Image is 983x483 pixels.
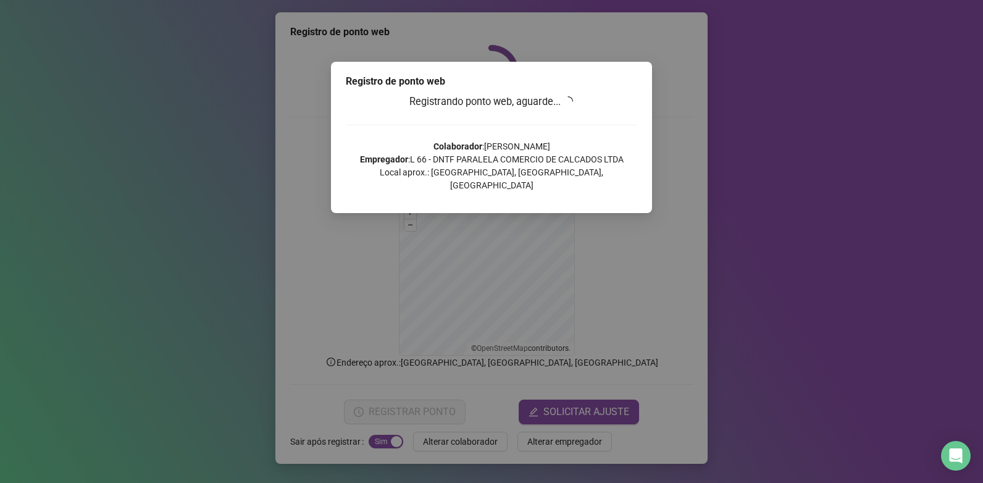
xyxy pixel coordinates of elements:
[941,441,971,471] div: Open Intercom Messenger
[360,154,408,164] strong: Empregador
[433,141,482,151] strong: Colaborador
[346,74,637,89] div: Registro de ponto web
[562,94,575,108] span: loading
[346,94,637,110] h3: Registrando ponto web, aguarde...
[346,140,637,192] p: : [PERSON_NAME] : L 66 - DNTF PARALELA COMERCIO DE CALCADOS LTDA Local aprox.: [GEOGRAPHIC_DATA],...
